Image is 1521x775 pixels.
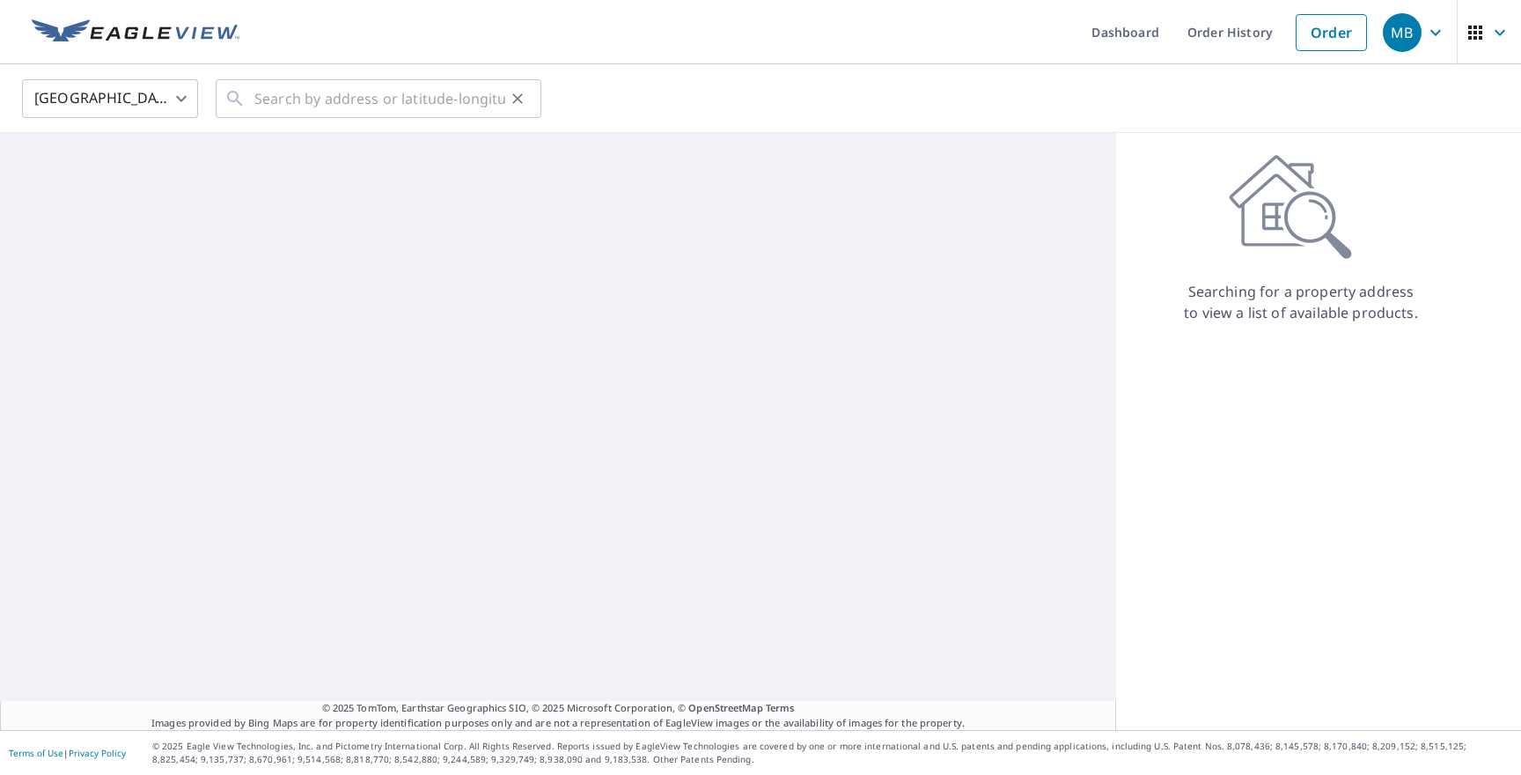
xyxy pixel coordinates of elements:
button: Clear [505,86,530,111]
img: EV Logo [32,19,239,46]
a: Privacy Policy [69,747,126,759]
a: Terms [766,701,795,714]
a: OpenStreetMap [688,701,762,714]
div: [GEOGRAPHIC_DATA] [22,74,198,123]
input: Search by address or latitude-longitude [254,74,505,123]
a: Order [1296,14,1367,51]
span: © 2025 TomTom, Earthstar Geographics SIO, © 2025 Microsoft Corporation, © [322,701,795,716]
div: MB [1383,13,1422,52]
a: Terms of Use [9,747,63,759]
p: Searching for a property address to view a list of available products. [1183,281,1419,323]
p: © 2025 Eagle View Technologies, Inc. and Pictometry International Corp. All Rights Reserved. Repo... [152,740,1512,766]
p: | [9,748,126,758]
